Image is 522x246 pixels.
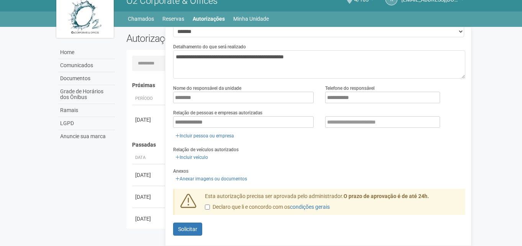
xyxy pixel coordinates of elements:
[58,117,115,130] a: LGPD
[58,46,115,59] a: Home
[290,204,330,210] a: condições gerais
[132,92,167,105] th: Período
[162,13,184,24] a: Reservas
[173,109,262,116] label: Relação de pessoas e empresas autorizadas
[173,146,239,153] label: Relação de veículos autorizados
[173,132,236,140] a: Incluir pessoa ou empresa
[58,130,115,143] a: Anuncie sua marca
[173,175,249,183] a: Anexar imagens ou documentos
[128,13,154,24] a: Chamados
[58,72,115,85] a: Documentos
[58,104,115,117] a: Ramais
[344,193,429,199] strong: O prazo de aprovação é de até 24h.
[135,171,164,179] div: [DATE]
[173,85,241,92] label: Nome do responsável da unidade
[199,193,466,215] div: Esta autorização precisa ser aprovada pelo administrador.
[132,142,460,148] h4: Passadas
[193,13,225,24] a: Autorizações
[135,215,164,223] div: [DATE]
[205,205,210,210] input: Declaro que li e concordo com oscondições gerais
[135,116,164,124] div: [DATE]
[173,168,188,175] label: Anexos
[178,226,197,232] span: Solicitar
[58,85,115,104] a: Grade de Horários dos Ônibus
[132,83,460,88] h4: Próximas
[325,85,375,92] label: Telefone do responsável
[173,153,210,162] a: Incluir veículo
[173,43,246,50] label: Detalhamento do que será realizado
[173,223,202,236] button: Solicitar
[58,59,115,72] a: Comunicados
[132,152,167,164] th: Data
[126,33,290,44] h2: Autorizações
[205,203,330,211] label: Declaro que li e concordo com os
[135,193,164,201] div: [DATE]
[233,13,269,24] a: Minha Unidade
